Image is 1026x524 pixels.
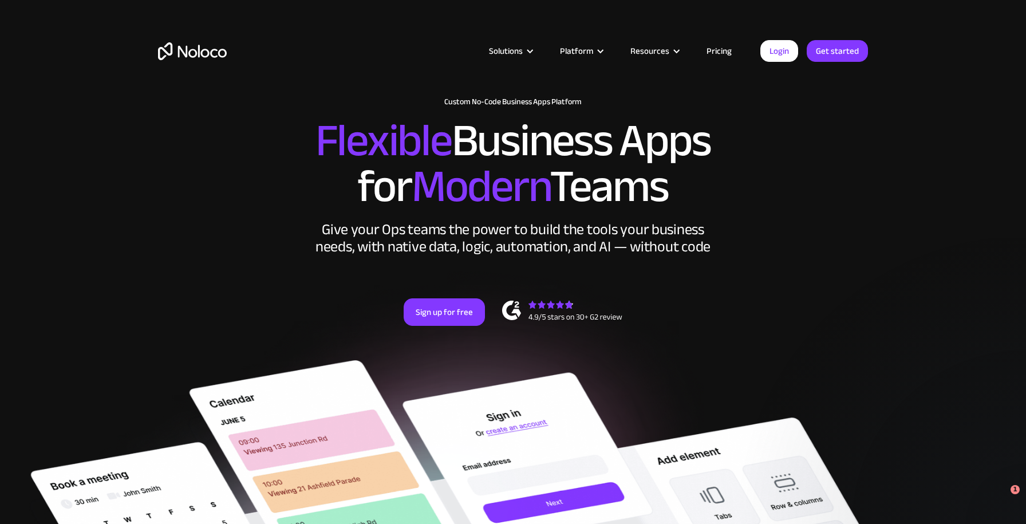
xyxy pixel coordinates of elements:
div: Resources [616,44,692,58]
div: Solutions [489,44,523,58]
span: Flexible [315,98,452,183]
div: Resources [630,44,669,58]
div: Give your Ops teams the power to build the tools your business needs, with native data, logic, au... [313,221,713,255]
a: Get started [807,40,868,62]
h2: Business Apps for Teams [158,118,868,210]
span: Modern [412,144,550,229]
a: Sign up for free [404,298,485,326]
span: 1 [1011,485,1020,494]
div: Platform [560,44,593,58]
a: Pricing [692,44,746,58]
a: Login [760,40,798,62]
iframe: Intercom live chat [987,485,1015,513]
a: home [158,42,227,60]
div: Solutions [475,44,546,58]
div: Platform [546,44,616,58]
